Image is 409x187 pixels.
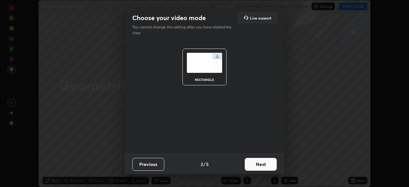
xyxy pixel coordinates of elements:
[132,24,236,36] p: You cannot change this setting after you have started the class
[245,158,277,171] button: Next
[204,161,205,168] h4: /
[192,78,217,81] div: rectangle
[187,53,222,73] img: normalScreenIcon.ae25ed63.svg
[132,14,206,22] h2: Choose your video mode
[201,161,203,168] h4: 2
[132,158,164,171] button: Previous
[250,16,271,20] h5: Live support
[206,161,209,168] h4: 5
